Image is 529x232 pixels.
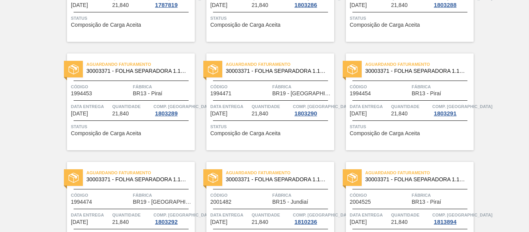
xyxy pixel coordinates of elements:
span: Comp. Carga [432,211,492,219]
span: Status [350,14,472,22]
div: 1810236 [293,219,318,225]
span: 08/09/2025 [350,219,367,225]
span: Quantidade [391,103,431,110]
span: Aguardando Faturamento [86,169,195,177]
a: Comp. [GEOGRAPHIC_DATA]1803290 [293,103,332,117]
span: 21,840 [252,2,268,8]
span: 30003371 - FOLHA SEPARADORA 1.175 mm x 980 mm; [86,68,189,74]
span: 22/08/2025 [210,2,227,8]
span: 27/08/2025 [210,111,227,117]
span: 29/08/2025 [71,219,88,225]
span: Data entrega [210,103,250,110]
span: Código [350,83,410,91]
span: Quantidade [391,211,431,219]
span: Comp. Carga [153,103,213,110]
div: 1803291 [432,110,458,117]
span: 21,840 [112,2,129,8]
img: status [69,64,79,74]
span: Aguardando Faturamento [365,60,474,68]
span: Comp. Carga [432,103,492,110]
span: Fábrica [272,83,332,91]
span: Status [210,14,332,22]
span: Aguardando Faturamento [86,60,195,68]
span: Composição de Carga Aceita [210,131,280,136]
span: 25/08/2025 [71,111,88,117]
a: Comp. [GEOGRAPHIC_DATA]1803291 [432,103,472,117]
span: Código [210,83,270,91]
span: 30003371 - FOLHA SEPARADORA 1.175 mm x 980 mm; [365,177,467,182]
span: Composição de Carga Aceita [71,131,141,136]
div: 1813894 [432,219,458,225]
span: 2001482 [210,199,232,205]
img: status [347,173,357,183]
span: BR19 - Nova Rio [272,91,332,96]
span: 25/08/2025 [350,2,367,8]
a: Comp. [GEOGRAPHIC_DATA]1803292 [153,211,193,225]
a: Comp. [GEOGRAPHIC_DATA]1810236 [293,211,332,225]
span: Comp. Carga [293,103,353,110]
span: BR19 - Nova Rio [133,199,193,205]
span: Código [71,191,131,199]
span: 03/09/2025 [210,219,227,225]
span: 21,840 [391,111,408,117]
img: status [208,173,218,183]
span: Código [210,191,270,199]
a: Comp. [GEOGRAPHIC_DATA]1813894 [432,211,472,225]
span: Data entrega [210,211,250,219]
span: Código [71,83,131,91]
span: 30003371 - FOLHA SEPARADORA 1.175 mm x 980 mm; [365,68,467,74]
span: 1994474 [71,199,92,205]
span: Data entrega [350,103,389,110]
span: BR13 - Piraí [412,91,441,96]
span: Aguardando Faturamento [226,169,334,177]
div: 1803290 [293,110,318,117]
span: Composição de Carga Aceita [350,131,420,136]
a: statusAguardando Faturamento30003371 - FOLHA SEPARADORA 1.175 mm x 980 mm;Código1994471FábricaBR1... [195,53,334,150]
span: Código [350,191,410,199]
span: Data entrega [71,103,110,110]
span: BR13 - Piraí [133,91,162,96]
span: Aguardando Faturamento [226,60,334,68]
span: Quantidade [252,103,291,110]
span: Status [350,123,472,131]
span: 01/08/2025 [71,2,88,8]
span: 27/08/2025 [350,111,367,117]
span: Fábrica [412,191,472,199]
div: 1803286 [293,2,318,8]
span: Quantidade [112,211,152,219]
a: statusAguardando Faturamento30003371 - FOLHA SEPARADORA 1.175 mm x 980 mm;Código1994453FábricaBR1... [55,53,195,150]
span: 30003371 - FOLHA SEPARADORA 1.175 mm x 980 mm; [86,177,189,182]
span: Comp. Carga [293,211,353,219]
div: 1787819 [153,2,179,8]
span: Aguardando Faturamento [365,169,474,177]
div: 1803289 [153,110,179,117]
span: Data entrega [71,211,110,219]
span: 21,840 [391,219,408,225]
span: BR15 - Jundiaí [272,199,308,205]
span: 21,840 [252,111,268,117]
img: status [208,64,218,74]
span: Composição de Carga Aceita [210,22,280,28]
span: Status [71,123,193,131]
img: status [69,173,79,183]
span: Fábrica [412,83,472,91]
span: Fábrica [272,191,332,199]
span: Status [210,123,332,131]
span: 30003371 - FOLHA SEPARADORA 1.175 mm x 980 mm; [226,177,328,182]
span: 2004525 [350,199,371,205]
img: status [347,64,357,74]
span: Quantidade [252,211,291,219]
div: 1803292 [153,219,179,225]
span: Data entrega [350,211,389,219]
span: 21,840 [252,219,268,225]
span: 21,840 [391,2,408,8]
span: 1994453 [71,91,92,96]
span: Fábrica [133,191,193,199]
span: 1994454 [350,91,371,96]
a: statusAguardando Faturamento30003371 - FOLHA SEPARADORA 1.175 mm x 980 mm;Código1994454FábricaBR1... [334,53,474,150]
span: Comp. Carga [153,211,213,219]
span: 1994471 [210,91,232,96]
div: 1803288 [432,2,458,8]
span: 21,840 [112,111,129,117]
span: Composição de Carga Aceita [350,22,420,28]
